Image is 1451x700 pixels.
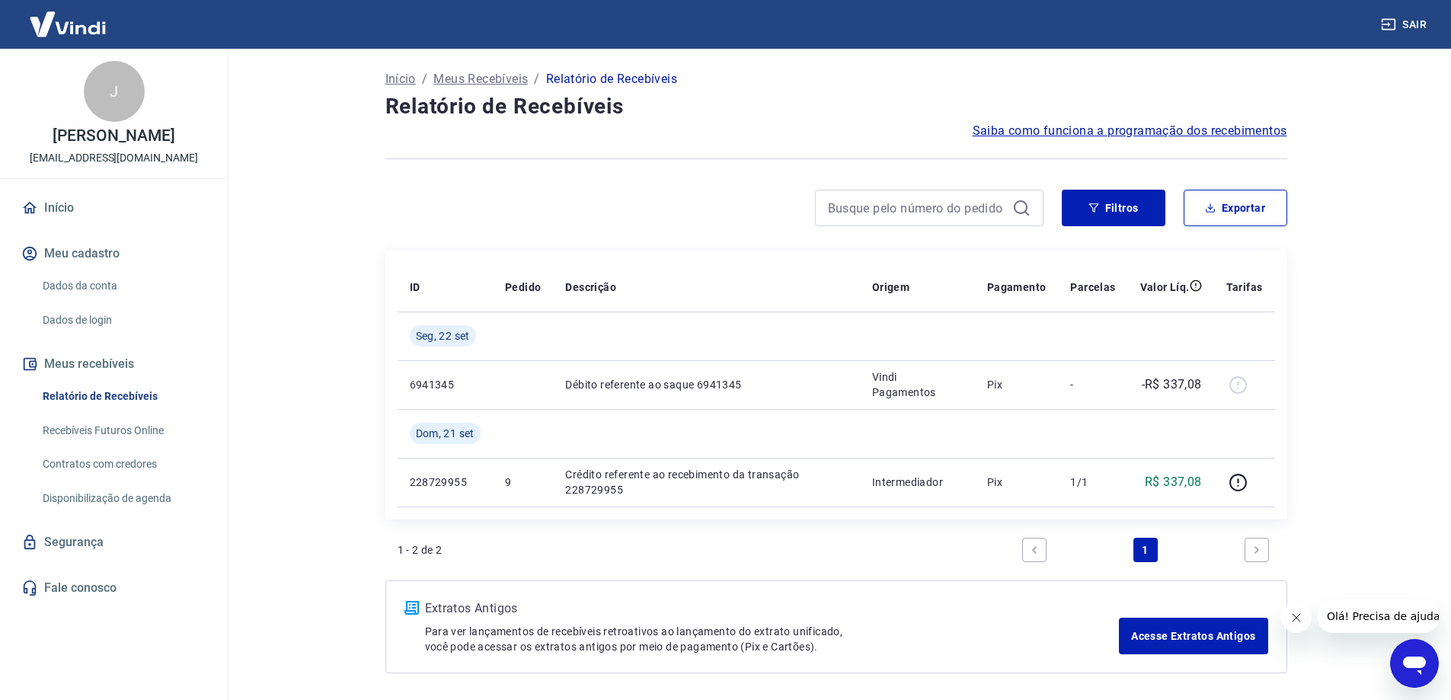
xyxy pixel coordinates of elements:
p: [PERSON_NAME] [53,128,174,144]
a: Next page [1245,538,1269,562]
p: Pix [987,475,1047,490]
p: / [534,70,539,88]
div: J [84,61,145,122]
button: Meus recebíveis [18,347,209,381]
button: Filtros [1062,190,1165,226]
a: Dados da conta [37,270,209,302]
p: 9 [505,475,541,490]
p: Pedido [505,280,541,295]
a: Início [18,191,209,225]
span: Seg, 22 set [416,328,470,344]
a: Início [385,70,416,88]
span: Dom, 21 set [416,426,475,441]
p: Para ver lançamentos de recebíveis retroativos ao lançamento do extrato unificado, você pode aces... [425,624,1120,654]
p: Parcelas [1070,280,1115,295]
a: Contratos com credores [37,449,209,480]
p: 6941345 [410,377,481,392]
iframe: Botão para abrir a janela de mensagens [1390,639,1439,688]
h4: Relatório de Recebíveis [385,91,1287,122]
button: Sair [1378,11,1433,39]
p: Intermediador [872,475,963,490]
ul: Pagination [1016,532,1275,568]
button: Meu cadastro [18,237,209,270]
p: Descrição [565,280,616,295]
p: ID [410,280,420,295]
p: Origem [872,280,909,295]
p: 228729955 [410,475,481,490]
a: Saiba como funciona a programação dos recebimentos [973,122,1287,140]
iframe: Mensagem da empresa [1318,599,1439,633]
p: Relatório de Recebíveis [546,70,677,88]
img: ícone [404,601,419,615]
p: 1 - 2 de 2 [398,542,443,558]
p: Pagamento [987,280,1047,295]
img: Vindi [18,1,117,47]
a: Previous page [1022,538,1047,562]
a: Acesse Extratos Antigos [1119,618,1267,654]
a: Recebíveis Futuros Online [37,415,209,446]
p: Crédito referente ao recebimento da transação 228729955 [565,467,848,497]
button: Exportar [1184,190,1287,226]
p: - [1070,377,1115,392]
p: R$ 337,08 [1145,473,1202,491]
a: Segurança [18,526,209,559]
p: [EMAIL_ADDRESS][DOMAIN_NAME] [30,150,198,166]
p: Vindi Pagamentos [872,369,963,400]
p: Tarifas [1226,280,1263,295]
p: Pix [987,377,1047,392]
input: Busque pelo número do pedido [828,197,1006,219]
p: -R$ 337,08 [1142,376,1202,394]
a: Relatório de Recebíveis [37,381,209,412]
a: Meus Recebíveis [433,70,528,88]
a: Fale conosco [18,571,209,605]
p: Débito referente ao saque 6941345 [565,377,848,392]
a: Disponibilização de agenda [37,483,209,514]
p: Extratos Antigos [425,599,1120,618]
a: Page 1 is your current page [1133,538,1158,562]
p: 1/1 [1070,475,1115,490]
span: Olá! Precisa de ajuda? [9,11,128,23]
p: / [422,70,427,88]
iframe: Fechar mensagem [1281,603,1312,633]
a: Dados de login [37,305,209,336]
p: Valor Líq. [1140,280,1190,295]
